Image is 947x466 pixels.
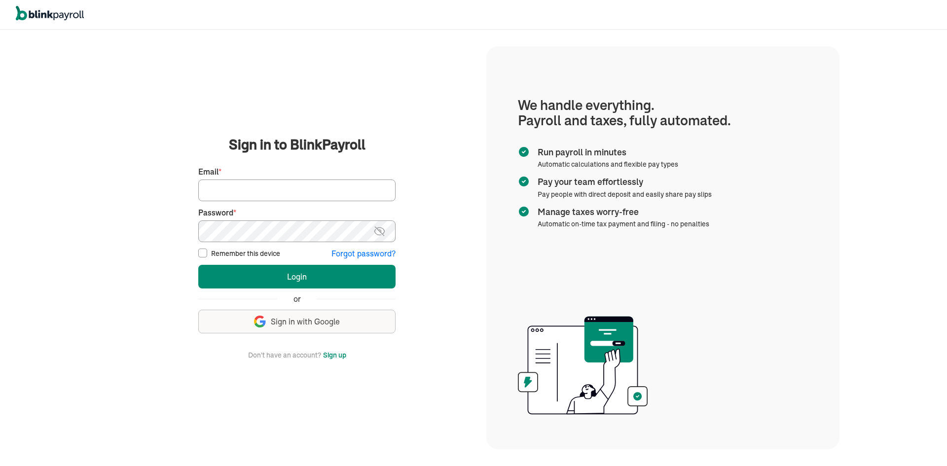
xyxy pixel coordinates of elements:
button: Sign up [323,349,346,361]
span: Automatic calculations and flexible pay types [538,160,678,169]
img: checkmark [518,176,530,187]
span: Manage taxes worry-free [538,206,705,218]
img: eye [373,225,386,237]
img: google [254,316,266,327]
button: Sign in with Google [198,310,396,333]
img: logo [16,6,84,21]
span: Sign in with Google [271,316,340,327]
label: Password [198,207,396,218]
img: illustration [518,313,648,418]
img: checkmark [518,206,530,217]
span: Sign in to BlinkPayroll [229,135,365,154]
span: Automatic on-time tax payment and filing - no penalties [538,219,709,228]
h1: We handle everything. Payroll and taxes, fully automated. [518,98,808,128]
label: Remember this device [211,249,280,258]
img: checkmark [518,146,530,158]
span: Pay people with direct deposit and easily share pay slips [538,190,712,199]
span: or [293,293,301,305]
span: Run payroll in minutes [538,146,674,159]
input: Your email address [198,179,396,201]
span: Pay your team effortlessly [538,176,708,188]
button: Forgot password? [331,248,396,259]
button: Login [198,265,396,288]
label: Email [198,166,396,178]
span: Don't have an account? [248,349,321,361]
